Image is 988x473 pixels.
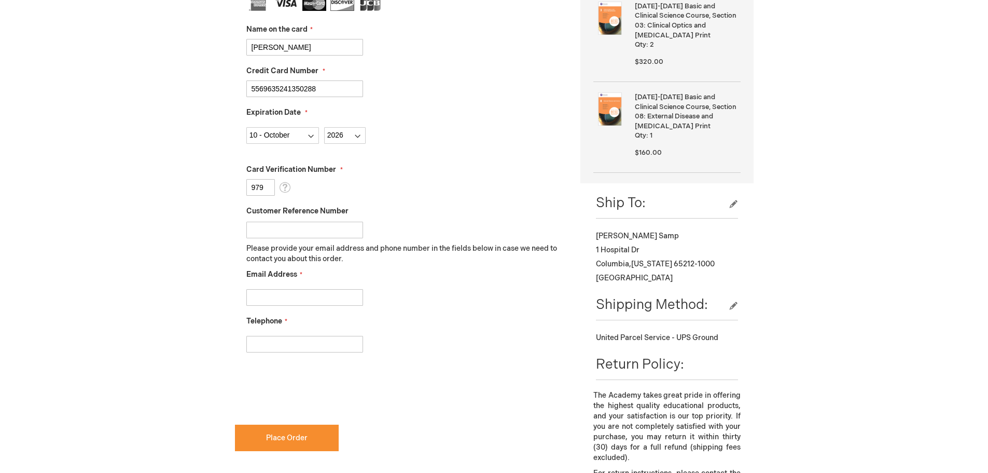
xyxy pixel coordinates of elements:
span: Telephone [246,317,282,326]
input: Credit Card Number [246,80,363,97]
input: Card Verification Number [246,179,275,196]
strong: [DATE]-[DATE] Basic and Clinical Science Course, Section 08: External Disease and [MEDICAL_DATA] ... [635,92,737,131]
span: United Parcel Service - UPS Ground [596,333,718,342]
span: Qty [635,131,646,140]
span: Ship To: [596,195,646,211]
span: $320.00 [635,58,663,66]
span: 1 [650,131,652,140]
img: 2025-2026 Basic and Clinical Science Course, Section 03: Clinical Optics and Vision Rehabilitatio... [593,2,627,35]
span: Email Address [246,270,297,279]
button: Place Order [235,425,339,451]
strong: [DATE]-[DATE] Basic and Clinical Science Course, Section 03: Clinical Optics and [MEDICAL_DATA] P... [635,2,737,40]
img: 2025-2026 Basic and Clinical Science Course, Section 08: External Disease and Cornea Print [593,92,627,126]
span: Card Verification Number [246,165,336,174]
span: Expiration Date [246,108,301,117]
iframe: reCAPTCHA [235,369,393,410]
span: Qty [635,40,646,49]
span: Place Order [266,434,308,442]
span: [US_STATE] [631,260,672,268]
div: [PERSON_NAME] Samp 1 Hospital Dr Columbia , 65212-1000 [GEOGRAPHIC_DATA] [596,229,737,285]
span: Shipping Method: [596,297,708,313]
span: Customer Reference Number [246,207,349,215]
span: Credit Card Number [246,66,318,75]
span: $160.00 [635,148,662,157]
p: Please provide your email address and phone number in the fields below in case we need to contact... [246,244,565,264]
span: 2 [650,40,654,49]
p: The Academy takes great pride in offering the highest quality educational products, and your sati... [593,390,740,463]
span: Return Policy: [596,357,684,373]
span: Name on the card [246,25,308,34]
